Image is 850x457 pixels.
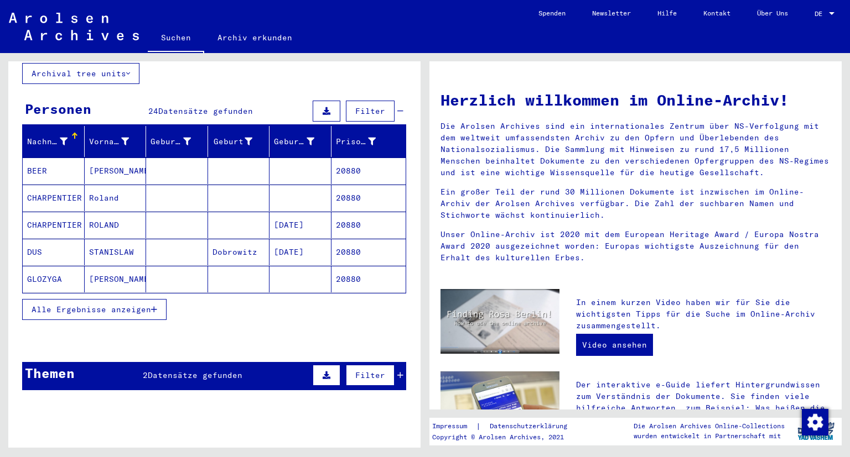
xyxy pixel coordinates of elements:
[208,239,270,265] mat-cell: Dobrowitz
[331,185,406,211] mat-cell: 20880
[355,370,385,380] span: Filter
[634,431,785,441] p: wurden entwickelt in Partnerschaft mit
[336,136,376,148] div: Prisoner #
[85,212,147,238] mat-cell: ROLAND
[22,299,167,320] button: Alle Ergebnisse anzeigen
[269,212,331,238] mat-cell: [DATE]
[331,212,406,238] mat-cell: 20880
[212,133,269,150] div: Geburt‏
[346,101,395,122] button: Filter
[331,126,406,157] mat-header-cell: Prisoner #
[89,136,129,148] div: Vorname
[212,136,253,148] div: Geburt‏
[85,157,147,184] mat-cell: [PERSON_NAME]
[440,120,831,178] p: Die Arolsen Archives sind ein internationales Zentrum über NS-Verfolgung mit dem weltweit umfasse...
[440,289,559,354] img: video.jpg
[440,371,559,451] img: eguide.jpg
[9,13,139,40] img: Arolsen_neg.svg
[331,266,406,292] mat-cell: 20880
[346,365,395,386] button: Filter
[23,157,85,184] mat-cell: BEER
[440,186,831,221] p: Ein großer Teil der rund 30 Millionen Dokumente ist inzwischen im Online-Archiv der Arolsen Archi...
[432,421,476,432] a: Impressum
[331,239,406,265] mat-cell: 20880
[801,408,828,435] div: Zustimmung ändern
[208,126,270,157] mat-header-cell: Geburt‏
[802,409,828,435] img: Zustimmung ändern
[85,185,147,211] mat-cell: Roland
[22,63,139,84] button: Archival tree units
[85,266,147,292] mat-cell: [PERSON_NAME]
[27,133,84,150] div: Nachname
[23,185,85,211] mat-cell: CHARPENTIER
[440,229,831,264] p: Unser Online-Archiv ist 2020 mit dem European Heritage Award / Europa Nostra Award 2020 ausgezeic...
[815,10,827,18] span: DE
[23,266,85,292] mat-cell: GLOZYGA
[331,157,406,184] mat-cell: 20880
[25,99,91,119] div: Personen
[274,136,314,148] div: Geburtsdatum
[158,106,253,116] span: Datensätze gefunden
[148,106,158,116] span: 24
[269,126,331,157] mat-header-cell: Geburtsdatum
[85,239,147,265] mat-cell: STANISLAW
[274,133,331,150] div: Geburtsdatum
[355,106,385,116] span: Filter
[576,334,653,356] a: Video ansehen
[634,421,785,431] p: Die Arolsen Archives Online-Collections
[27,136,68,148] div: Nachname
[148,370,242,380] span: Datensätze gefunden
[89,133,146,150] div: Vorname
[23,239,85,265] mat-cell: DUS
[481,421,581,432] a: Datenschutzerklärung
[23,126,85,157] mat-header-cell: Nachname
[432,432,581,442] p: Copyright © Arolsen Archives, 2021
[146,126,208,157] mat-header-cell: Geburtsname
[143,370,148,380] span: 2
[32,304,151,314] span: Alle Ergebnisse anzeigen
[204,24,305,51] a: Archiv erkunden
[151,133,208,150] div: Geburtsname
[148,24,204,53] a: Suchen
[23,212,85,238] mat-cell: CHARPENTIER
[432,421,581,432] div: |
[440,88,831,112] h1: Herzlich willkommen im Online-Archiv!
[85,126,147,157] mat-header-cell: Vorname
[795,417,837,445] img: yv_logo.png
[269,239,331,265] mat-cell: [DATE]
[576,379,831,437] p: Der interaktive e-Guide liefert Hintergrundwissen zum Verständnis der Dokumente. Sie finden viele...
[336,133,393,150] div: Prisoner #
[151,136,191,148] div: Geburtsname
[25,363,75,383] div: Themen
[576,297,831,332] p: In einem kurzen Video haben wir für Sie die wichtigsten Tipps für die Suche im Online-Archiv zusa...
